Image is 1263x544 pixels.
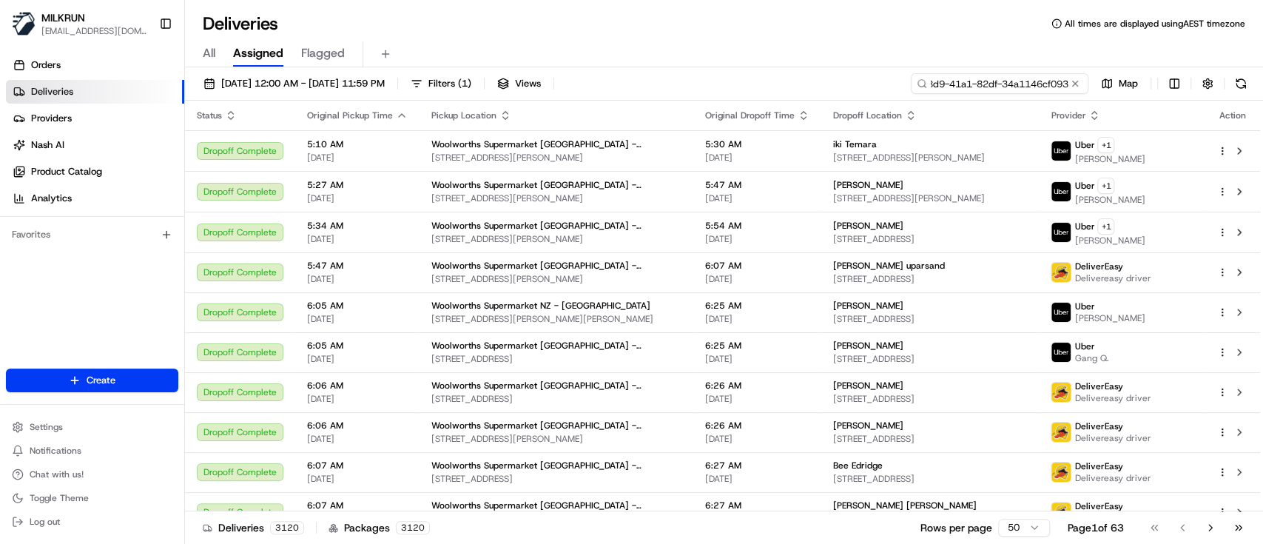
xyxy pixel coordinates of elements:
a: Deliveries [6,80,184,104]
span: Analytics [31,192,72,205]
span: [DATE] [705,433,809,445]
span: Notifications [30,445,81,457]
div: Action [1217,110,1248,121]
span: [DATE] [307,233,408,245]
span: [STREET_ADDRESS][PERSON_NAME] [431,152,681,164]
span: Toggle Theme [30,492,89,504]
button: MILKRUN [41,10,85,25]
span: 5:47 AM [307,260,408,272]
span: [STREET_ADDRESS] [833,313,1028,325]
span: 5:10 AM [307,138,408,150]
span: [STREET_ADDRESS][PERSON_NAME][PERSON_NAME] [431,313,681,325]
span: Log out [30,516,60,528]
span: [DATE] [307,393,408,405]
span: [DATE] 12:00 AM - [DATE] 11:59 PM [221,77,385,90]
span: DeliverEasy [1074,420,1122,432]
span: Flagged [301,44,345,62]
span: Uber [1074,139,1094,151]
span: [PERSON_NAME] [833,380,903,392]
span: 5:47 AM [705,179,809,191]
span: Orders [31,58,61,72]
span: Woolworths Supermarket [GEOGRAPHIC_DATA] - [GEOGRAPHIC_DATA] [431,260,681,272]
span: [STREET_ADDRESS][PERSON_NAME] [431,273,681,285]
span: Woolworths Supermarket [GEOGRAPHIC_DATA] - [GEOGRAPHIC_DATA] [431,179,681,191]
button: +1 [1097,178,1114,194]
span: DeliverEasy [1074,380,1122,392]
img: delivereasy_logo.png [1051,383,1071,402]
img: delivereasy_logo.png [1051,423,1071,442]
img: uber-new-logo.jpeg [1051,303,1071,322]
span: Woolworths Supermarket [GEOGRAPHIC_DATA] - [GEOGRAPHIC_DATA] [431,420,681,431]
span: [PERSON_NAME] [833,340,903,352]
span: 6:05 AM [307,300,408,312]
button: [DATE] 12:00 AM - [DATE] 11:59 PM [197,73,391,94]
span: Gang Q. [1074,352,1108,364]
span: [PERSON_NAME] [1074,153,1145,165]
span: [DATE] [705,233,809,245]
span: [STREET_ADDRESS] [431,473,681,485]
span: Map [1119,77,1138,90]
span: [DATE] [307,152,408,164]
button: Map [1094,73,1145,94]
span: Filters [428,77,471,90]
div: Page 1 of 63 [1068,520,1124,535]
span: [PERSON_NAME] [1074,235,1145,246]
img: delivereasy_logo.png [1051,463,1071,482]
span: Delivereasy driver [1074,432,1151,444]
span: 6:06 AM [307,420,408,431]
span: [DATE] [705,313,809,325]
span: 5:54 AM [705,220,809,232]
span: [STREET_ADDRESS] [833,433,1028,445]
button: [EMAIL_ADDRESS][DOMAIN_NAME] [41,25,147,37]
div: 3120 [396,521,430,534]
span: [STREET_ADDRESS] [431,353,681,365]
a: Nash AI [6,133,184,157]
span: [PERSON_NAME] [833,179,903,191]
button: Filters(1) [404,73,478,94]
span: DeliverEasy [1074,460,1122,472]
span: Settings [30,421,63,433]
span: DeliverEasy [1074,261,1122,272]
p: Rows per page [920,520,992,535]
span: Status [197,110,222,121]
span: [PERSON_NAME] [1074,312,1145,324]
img: delivereasy_logo.png [1051,263,1071,282]
div: Favorites [6,223,178,246]
span: All times are displayed using AEST timezone [1065,18,1245,30]
button: Views [491,73,548,94]
span: Uber [1074,180,1094,192]
span: Delivereasy driver [1074,392,1151,404]
span: Woolworths Supermarket [GEOGRAPHIC_DATA] - [GEOGRAPHIC_DATA] [431,220,681,232]
span: [DATE] [705,353,809,365]
span: Create [87,374,115,387]
span: Woolworths Supermarket [GEOGRAPHIC_DATA] - [GEOGRAPHIC_DATA] [431,340,681,352]
span: Delivereasy driver [1074,272,1151,284]
span: [PERSON_NAME] [833,220,903,232]
span: All [203,44,215,62]
span: Nash AI [31,138,64,152]
span: 6:06 AM [307,380,408,392]
span: Uber [1074,300,1094,312]
span: Woolworths Supermarket [GEOGRAPHIC_DATA] - [GEOGRAPHIC_DATA] [431,138,681,150]
span: 5:30 AM [705,138,809,150]
span: 5:27 AM [307,179,408,191]
span: [STREET_ADDRESS] [833,473,1028,485]
span: 6:07 AM [705,260,809,272]
button: Toggle Theme [6,488,178,508]
span: 6:05 AM [307,340,408,352]
div: 3120 [270,521,304,534]
span: [DATE] [307,353,408,365]
span: [DATE] [307,273,408,285]
img: uber-new-logo.jpeg [1051,141,1071,161]
span: 6:26 AM [705,420,809,431]
span: Woolworths Supermarket NZ - [GEOGRAPHIC_DATA] [431,300,650,312]
span: [DATE] [705,273,809,285]
button: +1 [1097,137,1114,153]
button: Refresh [1230,73,1251,94]
span: Original Dropoff Time [705,110,795,121]
span: Pickup Location [431,110,496,121]
span: [STREET_ADDRESS][PERSON_NAME] [431,233,681,245]
span: [STREET_ADDRESS] [833,273,1028,285]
